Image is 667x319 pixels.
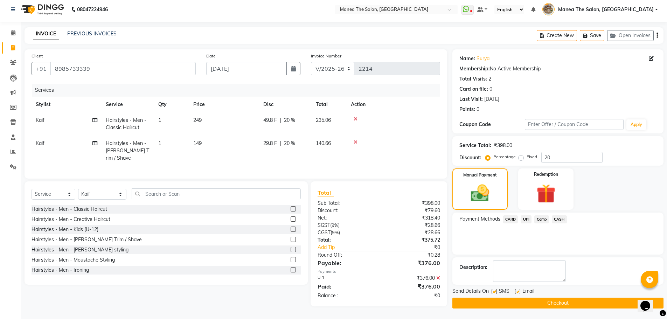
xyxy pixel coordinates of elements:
div: Hairstyles - Men - Classic Haircut [32,206,107,213]
div: Balance : [312,292,379,299]
div: Discount: [312,207,379,214]
label: Manual Payment [463,172,497,178]
span: 20 % [284,140,295,147]
span: Comp [534,215,549,223]
span: 9% [332,230,339,235]
div: 0 [489,85,492,93]
span: 29.8 F [263,140,277,147]
span: Total [318,189,334,196]
label: Fixed [527,154,537,160]
div: Hairstyles - Men - Creative Haircut [32,216,110,223]
div: ₹376.00 [379,282,445,291]
label: Client [32,53,43,59]
span: SGST [318,222,330,228]
span: CGST [318,229,331,236]
div: Hairstyles - Men - [PERSON_NAME] Trim / Shave [32,236,142,243]
span: SMS [499,287,509,296]
div: ₹398.00 [494,142,512,149]
span: CARD [503,215,518,223]
button: Apply [626,119,646,130]
th: Disc [259,97,312,112]
label: Invoice Number [311,53,341,59]
th: Action [347,97,440,112]
span: Manea The Salon, [GEOGRAPHIC_DATA] [558,6,654,13]
div: ₹318.40 [379,214,445,222]
span: 1 [158,117,161,123]
div: Paid: [312,282,379,291]
div: ₹79.60 [379,207,445,214]
div: Last Visit: [459,96,483,103]
th: Qty [154,97,189,112]
span: Hairstyles - Men - [PERSON_NAME] Trim / Shave [106,140,149,161]
div: ₹28.66 [379,229,445,236]
div: Payments [318,269,440,275]
img: _gift.svg [530,182,562,206]
span: 235.06 [316,117,331,123]
span: Send Details On [452,287,489,296]
span: 49.8 F [263,117,277,124]
div: UPI [312,275,379,282]
div: Hairstyles - Men - [PERSON_NAME] styling [32,246,128,254]
label: Redemption [534,171,558,178]
span: | [280,140,281,147]
div: Coupon Code [459,121,525,128]
div: ₹376.00 [379,275,445,282]
div: Services [32,84,445,97]
div: Hairstyles - Men - Ironing [32,266,89,274]
div: Total Visits: [459,75,487,83]
div: Round Off: [312,251,379,259]
input: Search or Scan [132,188,301,199]
input: Search by Name/Mobile/Email/Code [50,62,196,75]
div: 0 [477,106,479,113]
span: 20 % [284,117,295,124]
div: Hairstyles - Men - Moustache Styling [32,256,115,264]
span: 140.66 [316,140,331,146]
div: Service Total: [459,142,491,149]
img: _cash.svg [465,182,495,204]
span: CASH [552,215,567,223]
div: Name: [459,55,475,62]
div: Total: [312,236,379,244]
label: Percentage [493,154,516,160]
th: Stylist [32,97,102,112]
div: ₹0.28 [379,251,445,259]
div: ( ) [312,229,379,236]
div: Membership: [459,65,490,72]
th: Total [312,97,347,112]
div: Sub Total: [312,200,379,207]
span: Email [522,287,534,296]
span: Hairstyles - Men - Classic Haircut [106,117,146,131]
div: Hairstyles - Men - Kids (U-12) [32,226,98,233]
span: Payment Methods [459,215,500,223]
div: ( ) [312,222,379,229]
span: UPI [521,215,531,223]
button: Create New [537,30,577,41]
button: Open Invoices [607,30,654,41]
span: 249 [193,117,202,123]
div: ₹376.00 [379,259,445,267]
div: Net: [312,214,379,222]
iframe: chat widget [638,291,660,312]
div: [DATE] [484,96,499,103]
div: Card on file: [459,85,488,93]
span: Kaif [36,117,44,123]
button: +91 [32,62,51,75]
div: No Active Membership [459,65,656,72]
div: ₹398.00 [379,200,445,207]
button: Checkout [452,298,663,308]
span: | [280,117,281,124]
th: Price [189,97,259,112]
div: Description: [459,264,487,271]
div: Payable: [312,259,379,267]
span: 149 [193,140,202,146]
div: ₹0 [390,244,445,251]
div: 2 [488,75,491,83]
input: Enter Offer / Coupon Code [525,119,624,130]
span: 9% [332,222,338,228]
div: Discount: [459,154,481,161]
a: PREVIOUS INVOICES [67,30,117,37]
button: Save [580,30,604,41]
div: ₹28.66 [379,222,445,229]
a: Add Tip [312,244,390,251]
img: Manea The Salon, Kanuru [542,3,555,15]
